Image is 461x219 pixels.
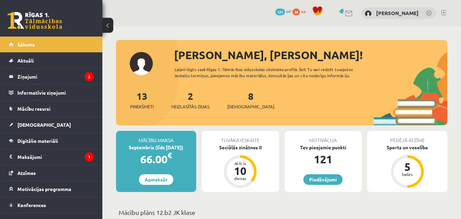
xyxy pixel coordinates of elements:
[9,165,94,181] a: Atzīmes
[9,117,94,133] a: [DEMOGRAPHIC_DATA]
[367,144,447,189] a: Sports un veselība 5 balles
[202,131,279,144] div: Tuvākā ieskaite
[171,103,210,110] span: Neizlasītās ziņas
[9,197,94,213] a: Konferences
[285,131,362,144] div: Motivācija
[9,101,94,117] a: Mācību resursi
[303,174,343,185] a: Piedāvājumi
[397,161,418,172] div: 5
[17,149,94,165] legend: Maksājumi
[230,161,250,165] div: Atlicis
[292,9,309,14] a: 38 xp
[17,57,34,64] span: Aktuāli
[286,9,291,14] span: mP
[17,106,51,112] span: Mācību resursi
[175,66,374,79] div: Laipni lūgts savā Rīgas 1. Tālmācības vidusskolas skolnieka profilā. Šeit Tu vari redzēt tuvojošo...
[275,9,285,15] span: 121
[116,151,196,167] div: 66.00
[9,37,94,52] a: Sākums
[367,144,447,151] div: Sports un veselība
[9,149,94,165] a: Maksājumi1
[9,53,94,68] a: Aktuāli
[17,69,94,84] legend: Ziņojumi
[227,103,274,110] span: [DEMOGRAPHIC_DATA]
[171,90,210,110] a: 2Neizlasītās ziņas
[17,41,35,47] span: Sākums
[285,144,362,151] div: Tev pieejamie punkti
[17,170,36,176] span: Atzīmes
[17,122,71,128] span: [DEMOGRAPHIC_DATA]
[230,176,250,180] div: dienas
[85,72,94,81] i: 2
[9,181,94,197] a: Motivācijas programma
[9,133,94,149] a: Digitālie materiāli
[119,208,445,217] p: Mācību plāns 12.b2 JK klase
[130,103,154,110] span: Priekšmeti
[139,174,173,185] a: Apmaksāt
[365,10,372,17] img: Heidija Močane
[202,144,279,189] a: Sociālās zinātnes II Atlicis 10 dienas
[301,9,305,14] span: xp
[17,202,46,208] span: Konferences
[285,151,362,167] div: 121
[8,12,62,29] a: Rīgas 1. Tālmācības vidusskola
[275,9,291,14] a: 121 mP
[9,69,94,84] a: Ziņojumi2
[116,144,196,151] div: Septembris (līdz [DATE])
[17,186,71,192] span: Motivācijas programma
[9,85,94,100] a: Informatīvie ziņojumi
[376,10,419,16] a: [PERSON_NAME]
[174,47,447,63] div: [PERSON_NAME], [PERSON_NAME]!
[367,131,447,144] div: Pēdējā atzīme
[17,138,58,144] span: Digitālie materiāli
[397,172,418,176] div: balles
[292,9,300,15] span: 38
[17,85,94,100] legend: Informatīvie ziņojumi
[230,165,250,176] div: 10
[116,131,196,144] div: Mācību maksa
[168,150,172,160] span: €
[202,144,279,151] div: Sociālās zinātnes II
[85,152,94,162] i: 1
[130,90,154,110] a: 13Priekšmeti
[227,90,274,110] a: 8[DEMOGRAPHIC_DATA]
